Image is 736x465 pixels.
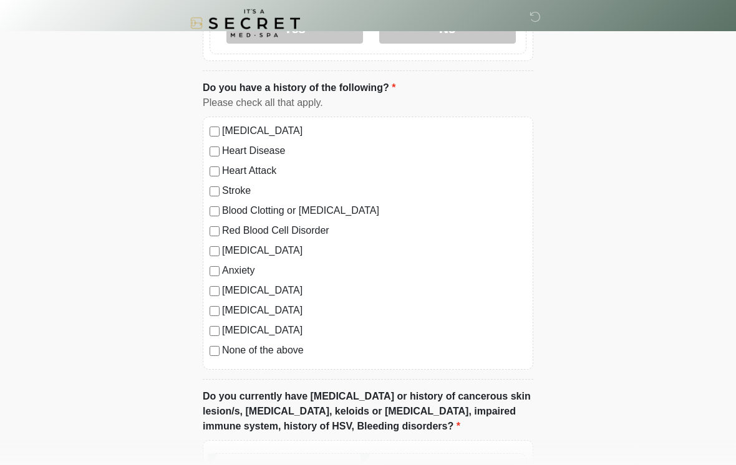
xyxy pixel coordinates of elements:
[203,390,533,434] label: Do you currently have [MEDICAL_DATA] or history of cancerous skin lesion/s, [MEDICAL_DATA], keloi...
[210,287,220,297] input: [MEDICAL_DATA]
[190,9,300,37] img: It's A Secret Med Spa Logo
[210,147,220,157] input: Heart Disease
[222,144,526,159] label: Heart Disease
[222,264,526,279] label: Anxiety
[210,167,220,177] input: Heart Attack
[210,127,220,137] input: [MEDICAL_DATA]
[210,247,220,257] input: [MEDICAL_DATA]
[210,227,220,237] input: Red Blood Cell Disorder
[210,187,220,197] input: Stroke
[210,267,220,277] input: Anxiety
[222,164,526,179] label: Heart Attack
[210,207,220,217] input: Blood Clotting or [MEDICAL_DATA]
[222,324,526,338] label: [MEDICAL_DATA]
[222,204,526,219] label: Blood Clotting or [MEDICAL_DATA]
[210,347,220,357] input: None of the above
[222,184,526,199] label: Stroke
[210,327,220,337] input: [MEDICAL_DATA]
[203,96,533,111] div: Please check all that apply.
[222,124,526,139] label: [MEDICAL_DATA]
[222,304,526,319] label: [MEDICAL_DATA]
[222,343,526,358] label: None of the above
[222,284,526,299] label: [MEDICAL_DATA]
[203,81,395,96] label: Do you have a history of the following?
[210,307,220,317] input: [MEDICAL_DATA]
[222,224,526,239] label: Red Blood Cell Disorder
[222,244,526,259] label: [MEDICAL_DATA]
